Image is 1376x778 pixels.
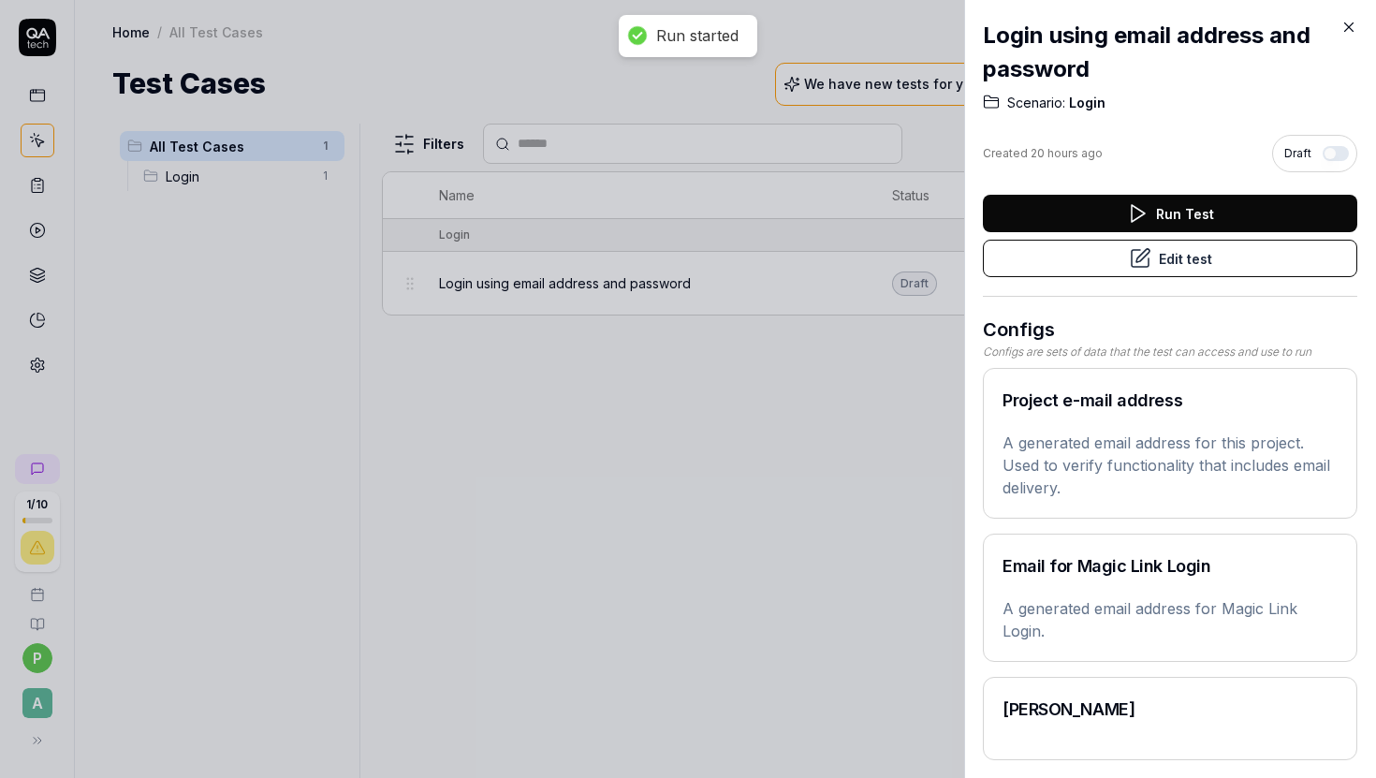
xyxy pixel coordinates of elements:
[983,240,1357,277] button: Edit test
[1003,697,1338,722] h2: [PERSON_NAME]
[983,145,1103,162] div: Created
[656,26,739,46] div: Run started
[1003,553,1338,579] h2: Email for Magic Link Login
[1003,388,1338,413] h2: Project e-mail address
[983,19,1357,86] h2: Login using email address and password
[1003,432,1338,499] p: A generated email address for this project. Used to verify functionality that includes email deli...
[1003,597,1338,642] p: A generated email address for Magic Link Login.
[1007,94,1065,112] span: Scenario:
[1031,146,1103,160] time: 20 hours ago
[1284,145,1311,162] span: Draft
[983,316,1357,344] h3: Configs
[983,195,1357,232] button: Run Test
[983,344,1357,360] div: Configs are sets of data that the test can access and use to run
[1065,94,1105,112] span: Login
